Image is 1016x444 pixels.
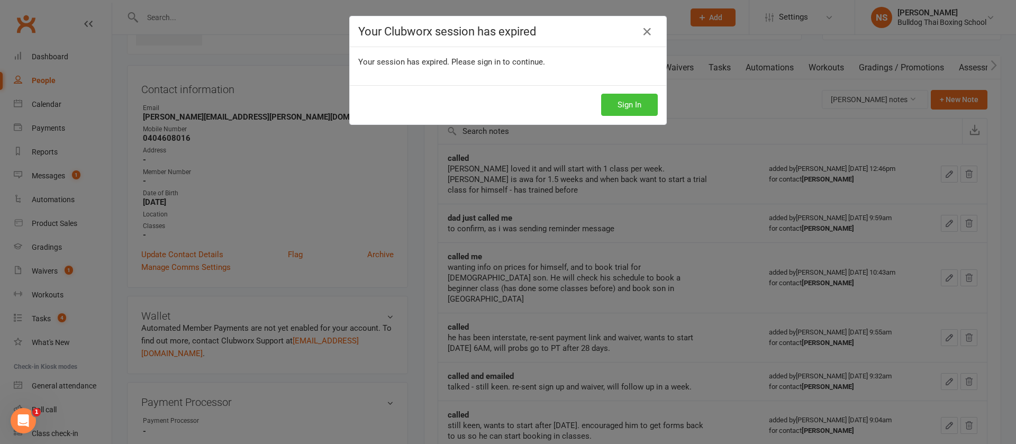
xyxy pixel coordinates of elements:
[358,25,658,38] h4: Your Clubworx session has expired
[11,408,36,433] iframe: Intercom live chat
[639,23,656,40] a: Close
[358,57,545,67] span: Your session has expired. Please sign in to continue.
[32,408,41,416] span: 1
[601,94,658,116] button: Sign In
